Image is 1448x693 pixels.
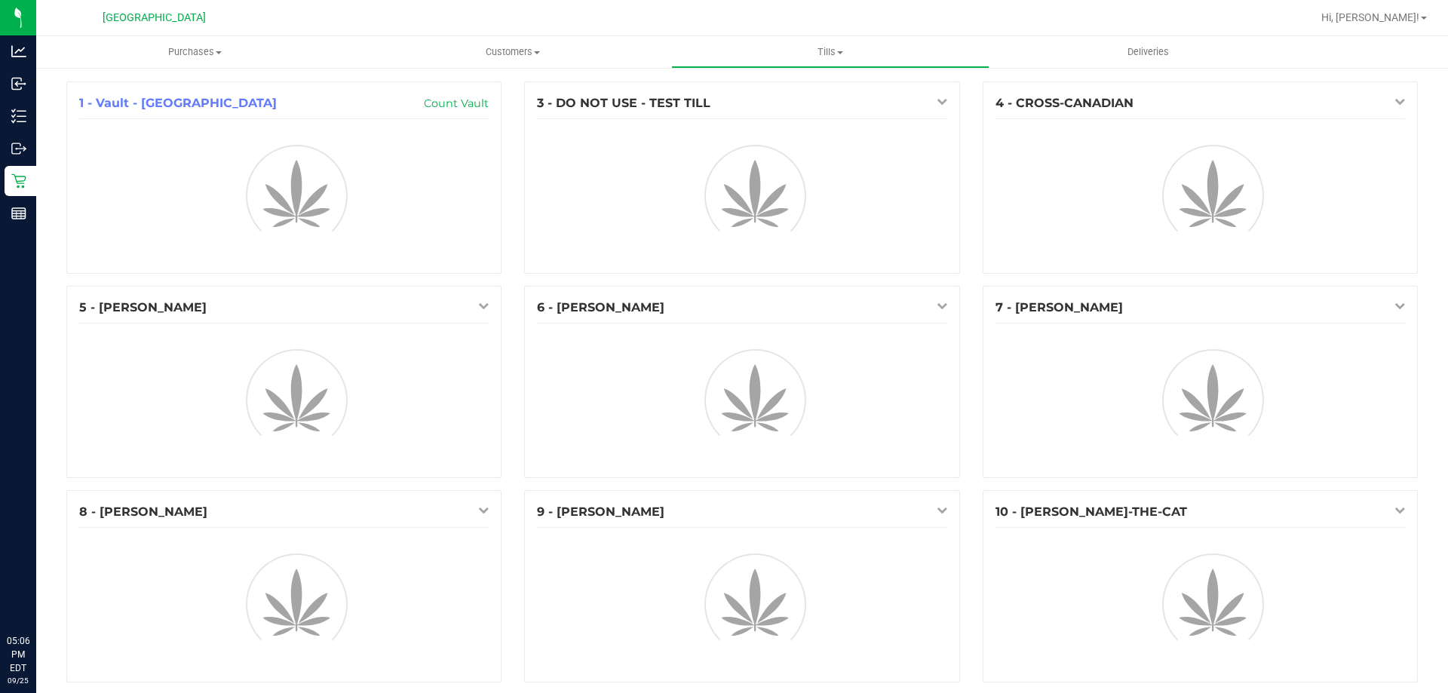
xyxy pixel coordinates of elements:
[1321,11,1419,23] span: Hi, [PERSON_NAME]!
[11,206,26,221] inline-svg: Reports
[989,36,1307,68] a: Deliveries
[354,45,670,59] span: Customers
[1107,45,1189,59] span: Deliveries
[7,675,29,686] p: 09/25
[995,300,1123,314] span: 7 - [PERSON_NAME]
[424,97,489,110] a: Count Vault
[537,96,710,110] span: 3 - DO NOT USE - TEST TILL
[995,96,1134,110] span: 4 - CROSS-CANADIAN
[11,109,26,124] inline-svg: Inventory
[537,300,664,314] span: 6 - [PERSON_NAME]
[103,11,206,24] span: [GEOGRAPHIC_DATA]
[537,504,664,519] span: 9 - [PERSON_NAME]
[36,36,354,68] a: Purchases
[11,76,26,91] inline-svg: Inbound
[354,36,671,68] a: Customers
[7,634,29,675] p: 05:06 PM EDT
[79,504,207,519] span: 8 - [PERSON_NAME]
[995,504,1187,519] span: 10 - [PERSON_NAME]-THE-CAT
[79,96,277,110] span: 1 - Vault - [GEOGRAPHIC_DATA]
[11,173,26,189] inline-svg: Retail
[79,300,207,314] span: 5 - [PERSON_NAME]
[671,36,989,68] a: Tills
[11,141,26,156] inline-svg: Outbound
[672,45,988,59] span: Tills
[36,45,354,59] span: Purchases
[11,44,26,59] inline-svg: Analytics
